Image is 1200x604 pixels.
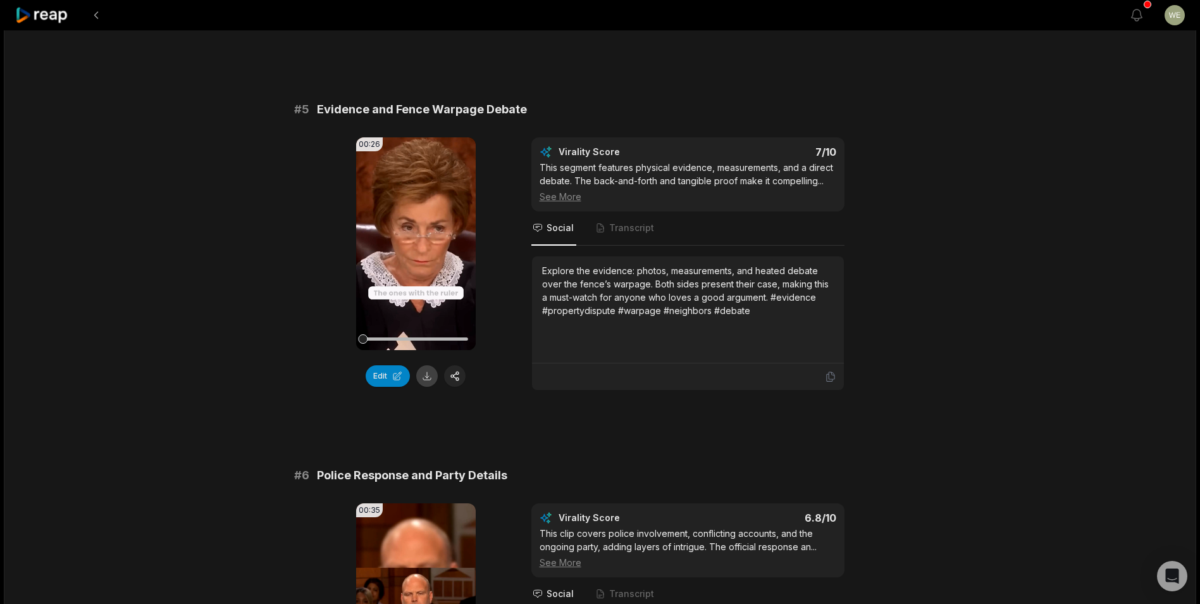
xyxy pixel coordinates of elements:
[540,190,836,203] div: See More
[700,512,836,524] div: 6.8 /10
[547,588,574,600] span: Social
[559,512,695,524] div: Virality Score
[317,467,507,484] span: Police Response and Party Details
[294,101,309,118] span: # 5
[531,211,844,246] nav: Tabs
[366,365,410,387] button: Edit
[317,101,527,118] span: Evidence and Fence Warpage Debate
[540,527,836,569] div: This clip covers police involvement, conflicting accounts, and the ongoing party, adding layers o...
[547,222,574,234] span: Social
[609,588,654,600] span: Transcript
[559,146,695,158] div: Virality Score
[700,146,836,158] div: 7 /10
[609,222,654,234] span: Transcript
[540,556,836,569] div: See More
[1157,561,1187,591] div: Open Intercom Messenger
[540,161,836,203] div: This segment features physical evidence, measurements, and a direct debate. The back-and-forth an...
[542,264,834,317] div: Explore the evidence: photos, measurements, and heated debate over the fence’s warpage. Both side...
[294,467,309,484] span: # 6
[356,137,476,350] video: Your browser does not support mp4 format.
